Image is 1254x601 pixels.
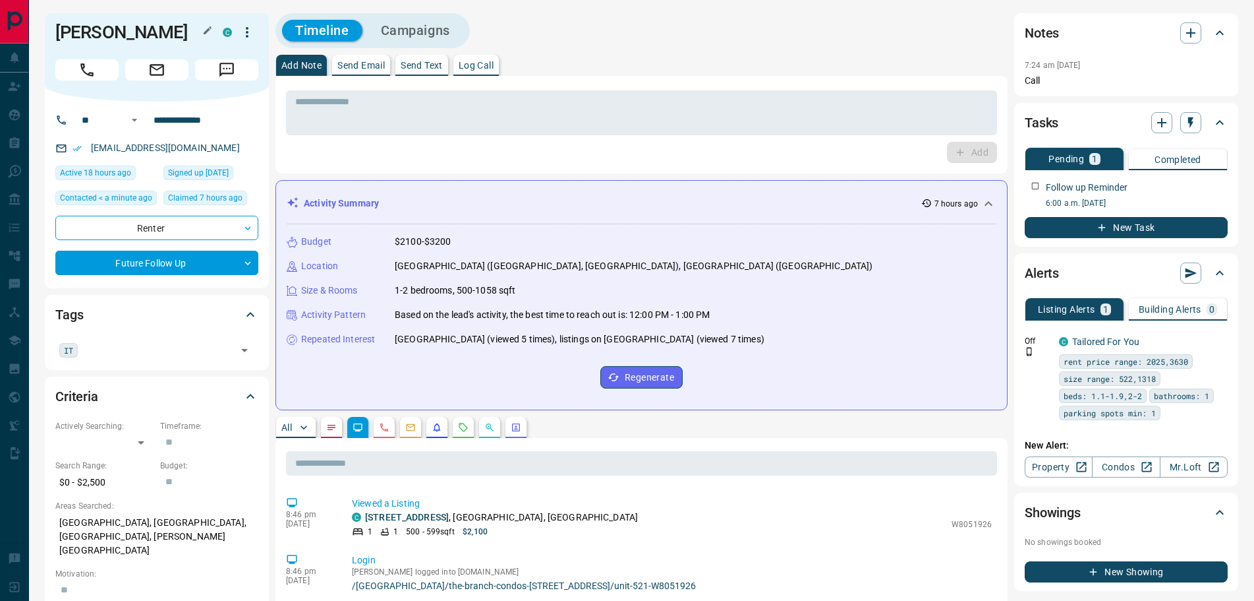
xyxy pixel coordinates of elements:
[395,332,764,346] p: [GEOGRAPHIC_DATA] (viewed 5 times), listings on [GEOGRAPHIC_DATA] (viewed 7 times)
[1025,112,1058,133] h2: Tasks
[301,259,338,273] p: Location
[1025,263,1059,284] h2: Alerts
[160,460,258,472] p: Budget:
[511,422,521,433] svg: Agent Actions
[952,519,992,530] p: W8051926
[1072,336,1139,347] a: Tailored For You
[1025,439,1228,453] p: New Alert:
[1025,502,1081,523] h2: Showings
[286,567,332,576] p: 8:46 pm
[1025,257,1228,289] div: Alerts
[1092,154,1097,164] p: 1
[1025,335,1051,347] p: Off
[1092,457,1160,478] a: Condos
[368,20,463,42] button: Campaigns
[368,526,372,538] p: 1
[301,308,366,322] p: Activity Pattern
[1038,305,1095,314] p: Listing Alerts
[1064,406,1156,420] span: parking spots min: 1
[326,422,337,433] svg: Notes
[337,61,385,70] p: Send Email
[458,422,469,433] svg: Requests
[301,284,358,298] p: Size & Rooms
[352,581,992,591] a: /[GEOGRAPHIC_DATA]/the-branch-condos-[STREET_ADDRESS]/unit-521-W8051926
[127,112,142,128] button: Open
[352,497,992,511] p: Viewed a Listing
[168,166,229,179] span: Signed up [DATE]
[55,568,258,580] p: Motivation:
[1064,372,1156,385] span: size range: 522,1318
[55,299,258,331] div: Tags
[55,251,258,275] div: Future Follow Up
[1025,22,1059,44] h2: Notes
[395,308,710,322] p: Based on the lead's activity, the best time to reach out is: 12:00 PM - 1:00 PM
[1059,337,1068,346] div: condos.ca
[1064,389,1142,402] span: beds: 1.1-1.9,2-2
[463,526,488,538] p: $2,100
[1139,305,1201,314] p: Building Alerts
[406,526,454,538] p: 500 - 599 sqft
[163,191,258,209] div: Sun Oct 12 2025
[55,22,203,43] h1: [PERSON_NAME]
[304,197,379,210] p: Activity Summary
[286,519,332,528] p: [DATE]
[395,259,872,273] p: [GEOGRAPHIC_DATA] ([GEOGRAPHIC_DATA], [GEOGRAPHIC_DATA]), [GEOGRAPHIC_DATA] ([GEOGRAPHIC_DATA])
[286,510,332,519] p: 8:46 pm
[281,423,292,432] p: All
[55,460,154,472] p: Search Range:
[163,166,258,184] div: Mon Apr 01 2024
[235,341,254,360] button: Open
[55,386,98,407] h2: Criteria
[55,191,157,209] div: Sun Oct 12 2025
[1154,155,1201,164] p: Completed
[195,59,258,80] span: Message
[60,166,131,179] span: Active 18 hours ago
[352,554,992,567] p: Login
[353,422,363,433] svg: Lead Browsing Activity
[1025,457,1093,478] a: Property
[1025,347,1034,356] svg: Push Notification Only
[934,198,978,210] p: 7 hours ago
[160,420,258,432] p: Timeframe:
[287,191,996,216] div: Activity Summary7 hours ago
[393,526,398,538] p: 1
[55,472,154,493] p: $0 - $2,500
[1160,457,1228,478] a: Mr.Loft
[1025,561,1228,583] button: New Showing
[1046,181,1127,195] p: Follow up Reminder
[282,20,362,42] button: Timeline
[405,422,416,433] svg: Emails
[1025,497,1228,528] div: Showings
[286,576,332,585] p: [DATE]
[600,366,683,389] button: Regenerate
[1025,74,1228,88] p: Call
[55,216,258,240] div: Renter
[55,304,83,325] h2: Tags
[55,166,157,184] div: Sat Oct 11 2025
[1025,107,1228,139] div: Tasks
[365,512,449,522] a: [STREET_ADDRESS]
[91,142,240,153] a: [EMAIL_ADDRESS][DOMAIN_NAME]
[1025,17,1228,49] div: Notes
[1046,197,1228,209] p: 6:00 a.m. [DATE]
[1025,536,1228,548] p: No showings booked
[1064,355,1188,368] span: rent price range: 2025,3630
[352,567,992,577] p: [PERSON_NAME] logged into [DOMAIN_NAME]
[55,512,258,561] p: [GEOGRAPHIC_DATA], [GEOGRAPHIC_DATA], [GEOGRAPHIC_DATA], [PERSON_NAME][GEOGRAPHIC_DATA]
[64,344,73,357] span: IT
[72,144,82,153] svg: Email Verified
[395,235,451,249] p: $2100-$3200
[55,381,258,412] div: Criteria
[484,422,495,433] svg: Opportunities
[401,61,443,70] p: Send Text
[379,422,389,433] svg: Calls
[168,191,242,205] span: Claimed 7 hours ago
[1025,61,1081,70] p: 7:24 am [DATE]
[55,420,154,432] p: Actively Searching:
[352,513,361,522] div: condos.ca
[60,191,152,205] span: Contacted < a minute ago
[459,61,494,70] p: Log Call
[223,28,232,37] div: condos.ca
[1025,217,1228,238] button: New Task
[365,511,638,524] p: , [GEOGRAPHIC_DATA], [GEOGRAPHIC_DATA]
